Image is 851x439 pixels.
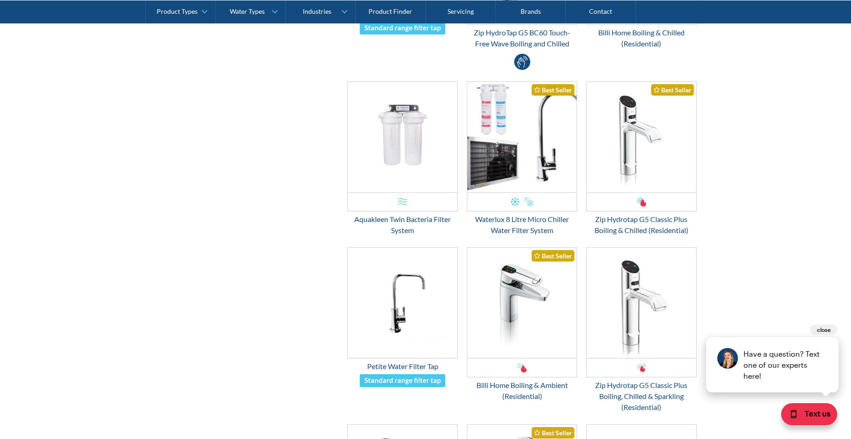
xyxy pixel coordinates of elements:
a: Petite Water Filter TapPetite Water Filter TapStandard range filter tap [347,247,458,388]
img: Aquakleen Twin Bacteria Filter System [348,82,457,192]
div: Standard range filter tap [364,375,441,386]
div: Best Seller [532,84,574,96]
img: Waterlux 8 Litre Micro Chiller Water Filter System [467,82,577,192]
div: Zip Hydrotap G5 Classic Plus Boiling, Chilled & Sparkling (Residential) [586,380,697,413]
img: Zip Hydrotap G5 Classic Plus Boiling, Chilled & Sparkling (Residential) [587,248,696,358]
a: Zip Hydrotap G5 Classic Plus Boiling & Chilled (Residential)Best SellerZip Hydrotap G5 Classic Pl... [586,81,697,236]
a: Zip Hydrotap G5 Classic Plus Boiling, Chilled & Sparkling (Residential)Zip Hydrotap G5 Classic Pl... [586,247,697,413]
div: Best Seller [532,250,574,262]
img: Zip Hydrotap G5 Classic Plus Boiling & Chilled (Residential) [587,82,696,192]
img: Petite Water Filter Tap [348,248,457,358]
div: Product Types [157,7,198,15]
a: Aquakleen Twin Bacteria Filter SystemAquakleen Twin Bacteria Filter System [347,81,458,236]
div: Industries [303,7,331,15]
div: Petite Water Filter Tap [347,361,458,372]
div: Best Seller [532,427,574,439]
div: Best Seller [651,84,694,96]
div: Water Types [230,7,265,15]
a: Waterlux 8 Litre Micro Chiller Water Filter SystemBest SellerWaterlux 8 Litre Micro Chiller Water... [467,81,577,236]
div: Billi Home Boiling & Ambient (Residential) [467,380,577,402]
div: Waterlux 8 Litre Micro Chiller Water Filter System [467,214,577,236]
div: Billi Home Boiling & Chilled (Residential) [586,27,697,49]
div: Zip Hydrotap G5 Classic Plus Boiling & Chilled (Residential) [586,214,697,236]
div: Standard range filter tap [364,23,441,33]
iframe: podium webchat widget prompt [695,294,851,405]
iframe: podium webchat widget bubble [759,393,851,439]
div: Aquakleen Twin Bacteria Filter System [347,214,458,236]
div: Zip HydroTap G5 BC60 Touch-Free Wave Boiling and Chilled [467,27,577,49]
img: Billi Home Boiling & Ambient (Residential) [467,248,577,358]
a: Billi Home Boiling & Ambient (Residential)Best SellerBilli Home Boiling & Ambient (Residential) [467,247,577,402]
